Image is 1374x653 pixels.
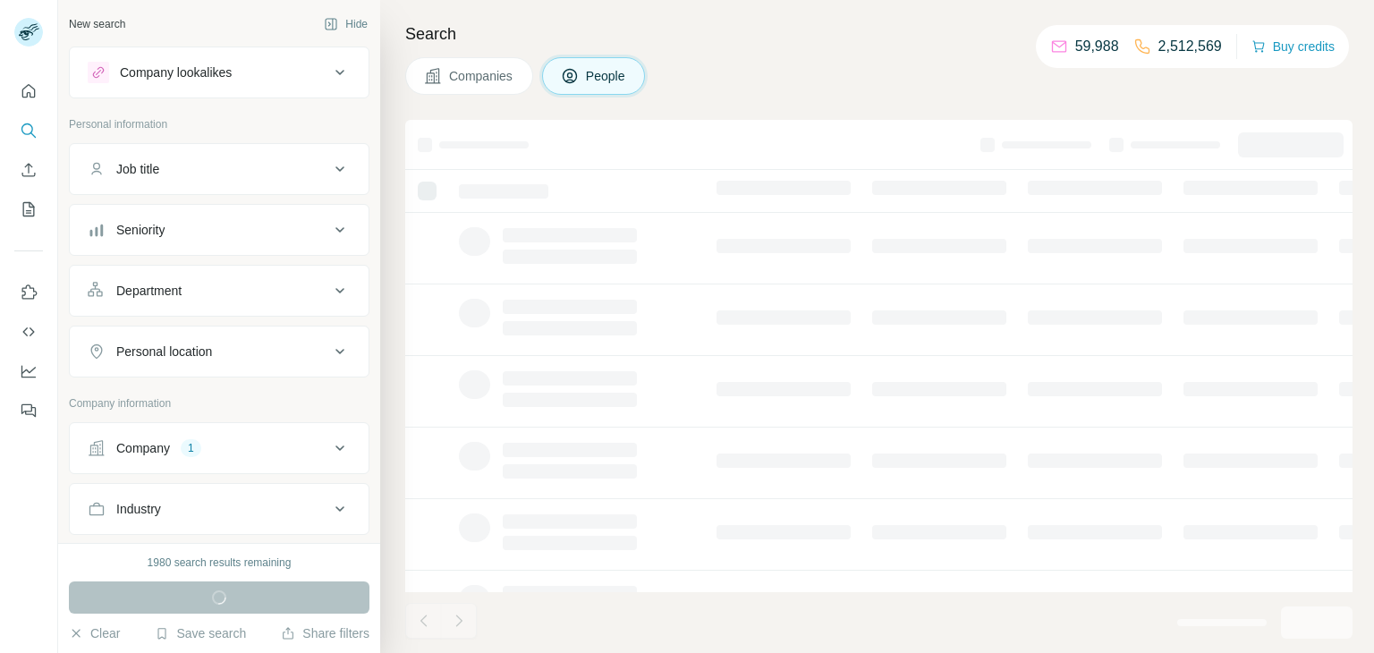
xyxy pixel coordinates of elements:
[311,11,380,38] button: Hide
[586,67,627,85] span: People
[69,624,120,642] button: Clear
[69,16,125,32] div: New search
[1251,34,1335,59] button: Buy credits
[14,154,43,186] button: Enrich CSV
[70,51,369,94] button: Company lookalikes
[449,67,514,85] span: Companies
[14,355,43,387] button: Dashboard
[70,269,369,312] button: Department
[148,555,292,571] div: 1980 search results remaining
[116,500,161,518] div: Industry
[14,114,43,147] button: Search
[181,440,201,456] div: 1
[120,64,232,81] div: Company lookalikes
[1158,36,1222,57] p: 2,512,569
[116,221,165,239] div: Seniority
[70,330,369,373] button: Personal location
[69,116,369,132] p: Personal information
[14,394,43,427] button: Feedback
[116,282,182,300] div: Department
[70,148,369,191] button: Job title
[1075,36,1119,57] p: 59,988
[14,276,43,309] button: Use Surfe on LinkedIn
[14,316,43,348] button: Use Surfe API
[116,343,212,360] div: Personal location
[405,21,1353,47] h4: Search
[281,624,369,642] button: Share filters
[116,160,159,178] div: Job title
[70,488,369,530] button: Industry
[14,193,43,225] button: My lists
[155,624,246,642] button: Save search
[69,395,369,411] p: Company information
[70,427,369,470] button: Company1
[14,75,43,107] button: Quick start
[116,439,170,457] div: Company
[70,208,369,251] button: Seniority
